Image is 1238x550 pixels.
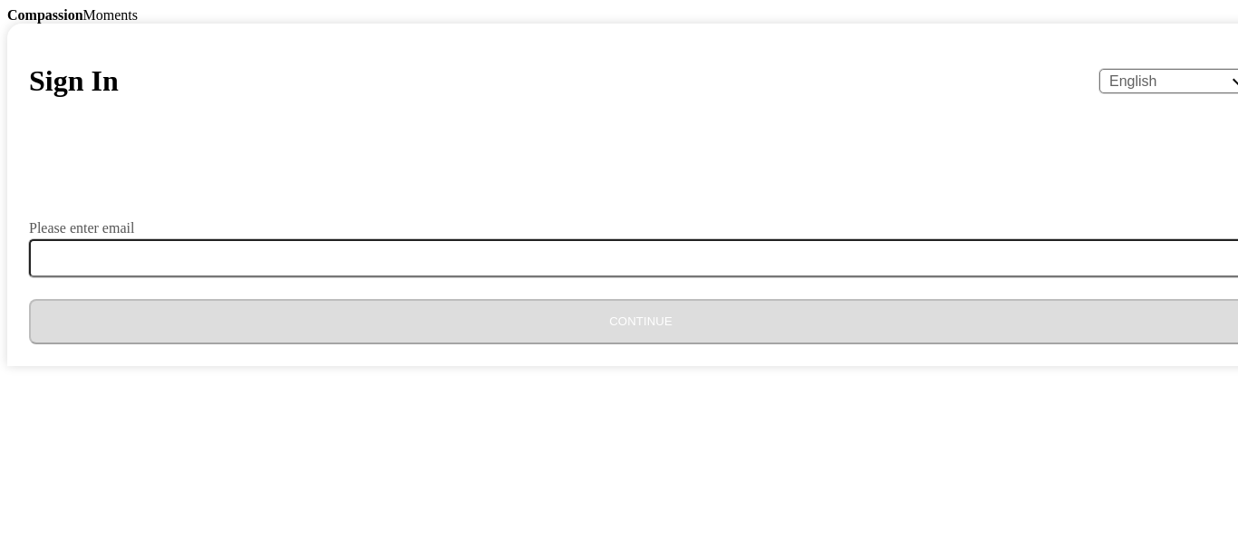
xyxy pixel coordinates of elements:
b: Compassion [7,7,83,23]
div: Moments [7,7,1231,24]
h1: Sign In [29,64,119,98]
label: Please enter email [29,221,134,236]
